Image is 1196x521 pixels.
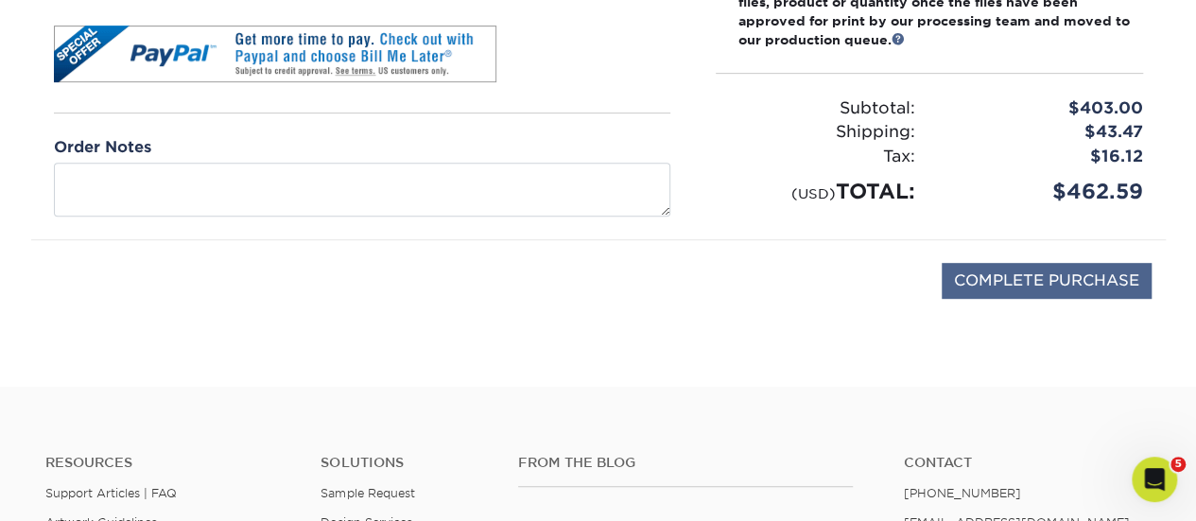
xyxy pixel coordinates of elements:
iframe: Intercom live chat [1132,457,1177,502]
div: Shipping: [702,120,929,145]
img: Bill Me Later [54,26,496,82]
a: [PHONE_NUMBER] [904,486,1021,500]
h4: Solutions [321,455,489,471]
h4: Resources [45,455,292,471]
div: TOTAL: [702,176,929,207]
div: Tax: [702,145,929,169]
img: DigiCert Secured Site Seal [45,263,140,319]
h4: From the Blog [518,455,853,471]
small: (USD) [791,185,836,201]
div: $462.59 [929,176,1157,207]
div: $16.12 [929,145,1157,169]
span: 5 [1170,457,1186,472]
label: Order Notes [54,136,151,159]
a: Contact [904,455,1151,471]
div: $43.47 [929,120,1157,145]
a: Sample Request [321,486,414,500]
div: $403.00 [929,96,1157,121]
div: Subtotal: [702,96,929,121]
input: COMPLETE PURCHASE [942,263,1152,299]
